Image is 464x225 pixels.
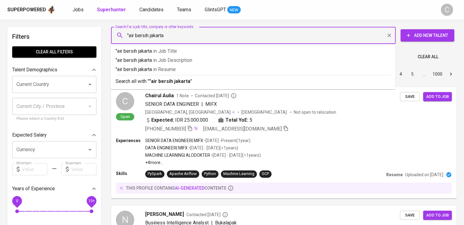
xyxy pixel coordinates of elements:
[294,109,336,115] p: Not open to relocation
[111,87,457,198] a: COpenChairul Aulia1 NoteContacted [DATE]SENIOR DATA ENGINEER|MIFX[GEOGRAPHIC_DATA], [GEOGRAPHIC_D...
[400,92,419,102] button: Save
[176,93,189,99] span: 1 Note
[210,152,261,158] p: • [DATE] - [DATE] ( <1 years )
[426,93,449,100] span: Add to job
[177,7,191,12] span: Teams
[145,152,210,158] p: MACHINE LEARNING | ALODOKTER
[151,116,174,124] b: Expected:
[426,212,449,219] span: Add to job
[396,69,406,79] button: Go to page 4
[71,163,96,175] input: Value
[250,116,252,124] span: 5
[139,6,165,14] a: Candidates
[205,7,226,12] span: GlintsGPT
[116,78,390,85] p: Search all with " "
[169,171,197,177] div: Apache Airflow
[7,5,56,14] a: Superpoweredapp logo
[431,69,444,79] button: Go to page 1000
[116,137,145,144] p: Experiences
[153,48,177,54] span: in Job Title
[423,92,452,102] button: Add to job
[145,92,174,99] span: Chairul Aulia
[17,48,92,56] span: Clear All filters
[446,69,456,79] button: Go to next page
[241,109,288,115] span: [DEMOGRAPHIC_DATA]
[401,29,454,41] button: Add New Talent
[116,92,134,110] div: C
[145,211,184,218] span: [PERSON_NAME]
[195,93,237,99] span: Contacted [DATE]
[116,57,390,64] p: "air bersih jakarta
[12,183,96,195] div: Years of Experience
[231,93,237,99] svg: By Batam recruiter
[385,31,394,40] button: Clear
[415,51,441,62] button: Clear All
[12,66,57,73] p: Talent Demographics
[408,69,417,79] button: Go to page 5
[12,46,96,58] button: Clear All filters
[12,131,47,139] p: Expected Salary
[88,199,95,203] span: 10+
[400,211,419,220] button: Save
[153,57,192,63] span: in Job Description
[22,163,47,175] input: Value
[405,172,443,178] p: Uploaded on [DATE]
[405,32,449,39] span: Add New Talent
[16,199,18,203] span: 0
[205,6,241,14] a: GlintsGPT NEW
[262,171,269,177] div: GCP
[441,4,453,16] div: C
[403,93,416,100] span: Save
[188,145,238,151] p: • [DATE] - [DATE] ( <1 years )
[12,32,96,41] h6: Filters
[227,7,241,13] span: NEW
[126,185,226,191] p: this profile contains contents
[47,5,56,14] img: app logo
[116,170,145,177] p: Skills
[97,7,126,12] b: Superhunter
[16,116,92,122] p: Please select a Country first
[423,211,452,220] button: Add to job
[86,145,94,154] button: Open
[223,171,254,177] div: Machine Learning
[222,212,228,218] svg: By Batam recruiter
[73,7,84,12] span: Jobs
[149,78,190,84] b: "air bersih jakarta
[204,171,216,177] div: Python
[225,116,248,124] b: Total YoE:
[12,64,96,76] div: Talent Demographics
[203,126,282,132] span: [EMAIL_ADDRESS][DOMAIN_NAME]
[145,116,208,124] div: IDR 25.000.000
[116,66,390,73] p: "air bersih jakarta
[186,212,228,218] span: Contacted [DATE]
[201,101,203,108] span: |
[12,185,55,192] p: Years of Experience
[153,66,176,72] span: in Resume
[403,212,416,219] span: Save
[148,171,162,177] div: PySpark
[349,69,457,79] nav: pagination navigation
[175,186,204,191] span: AI-generated
[419,71,429,77] div: …
[145,126,186,132] span: [PHONE_NUMBER]
[139,7,164,12] span: Candidates
[177,6,192,14] a: Teams
[12,129,96,141] div: Expected Salary
[145,145,188,151] p: DATA ENGINEER | MIFX
[73,6,85,14] a: Jobs
[145,159,261,166] p: +4 more ...
[418,53,438,61] span: Clear All
[145,101,199,107] span: SENIOR DATA ENGINEER
[145,137,203,144] p: SENIOR DATA ENGINEER | MIFX
[145,109,235,115] div: [GEOGRAPHIC_DATA], [GEOGRAPHIC_DATA]
[116,48,390,55] p: "air bersih jakarta
[7,6,46,13] div: Superpowered
[118,114,132,119] span: Open
[386,172,403,178] p: Resume
[205,101,217,107] span: MIFX
[97,6,127,14] a: Superhunter
[203,137,250,144] p: • [DATE] - Present ( 1 year )
[193,126,198,131] img: magic_wand.svg
[86,80,94,89] button: Open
